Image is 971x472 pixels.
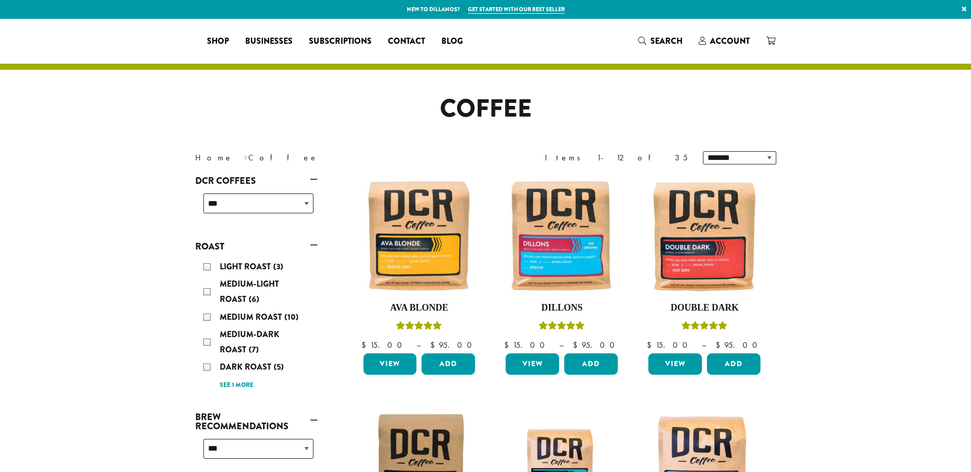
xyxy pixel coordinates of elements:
span: Contact [388,35,425,48]
span: (6) [249,293,259,305]
span: Account [710,35,750,47]
span: (10) [284,311,299,323]
div: Rated 4.50 out of 5 [681,320,727,335]
span: Businesses [245,35,293,48]
a: View [648,353,702,375]
a: View [506,353,559,375]
a: Brew Recommendations [195,408,318,435]
div: Rated 5.00 out of 5 [396,320,442,335]
span: – [702,340,706,350]
span: (7) [249,344,259,355]
img: Double-Dark-12oz-300x300.jpg [646,177,763,294]
img: Ava-Blonde-12oz-1-300x300.jpg [360,177,478,294]
bdi: 95.00 [573,340,619,350]
span: $ [361,340,370,350]
a: View [363,353,417,375]
bdi: 15.00 [504,340,549,350]
span: $ [647,340,655,350]
div: Roast [195,255,318,396]
span: Medium-Light Roast [220,278,279,305]
div: Items 1-12 of 35 [545,152,688,164]
div: Brew Recommendations [195,435,318,471]
span: Shop [207,35,229,48]
a: Get started with our best seller [468,5,565,14]
h1: Coffee [188,94,784,124]
a: DCR Coffees [195,172,318,189]
img: Dillons-12oz-300x300.jpg [503,177,620,294]
span: Light Roast [220,261,273,272]
h4: Double Dark [646,302,763,314]
span: Subscriptions [309,35,372,48]
bdi: 15.00 [647,340,692,350]
div: DCR Coffees [195,189,318,226]
span: – [416,340,421,350]
div: Rated 5.00 out of 5 [539,320,585,335]
button: Add [707,353,760,375]
span: – [559,340,563,350]
span: (3) [273,261,283,272]
bdi: 95.00 [430,340,477,350]
span: Medium Roast [220,311,284,323]
h4: Dillons [503,302,620,314]
span: $ [716,340,724,350]
a: Roast [195,238,318,255]
span: Dark Roast [220,361,274,373]
button: Add [564,353,618,375]
span: $ [573,340,582,350]
a: DillonsRated 5.00 out of 5 [503,177,620,349]
span: Search [650,35,683,47]
bdi: 95.00 [716,340,762,350]
span: $ [504,340,513,350]
a: Ava BlondeRated 5.00 out of 5 [361,177,478,349]
bdi: 15.00 [361,340,407,350]
h4: Ava Blonde [361,302,478,314]
span: (5) [274,361,284,373]
a: Home [195,152,233,163]
span: Blog [441,35,463,48]
nav: Breadcrumb [195,152,470,164]
span: $ [430,340,439,350]
span: Medium-Dark Roast [220,328,279,355]
a: See 1 more [220,380,253,391]
button: Add [422,353,475,375]
span: › [244,148,247,164]
a: Search [630,33,691,49]
a: Shop [199,33,237,49]
a: Double DarkRated 4.50 out of 5 [646,177,763,349]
